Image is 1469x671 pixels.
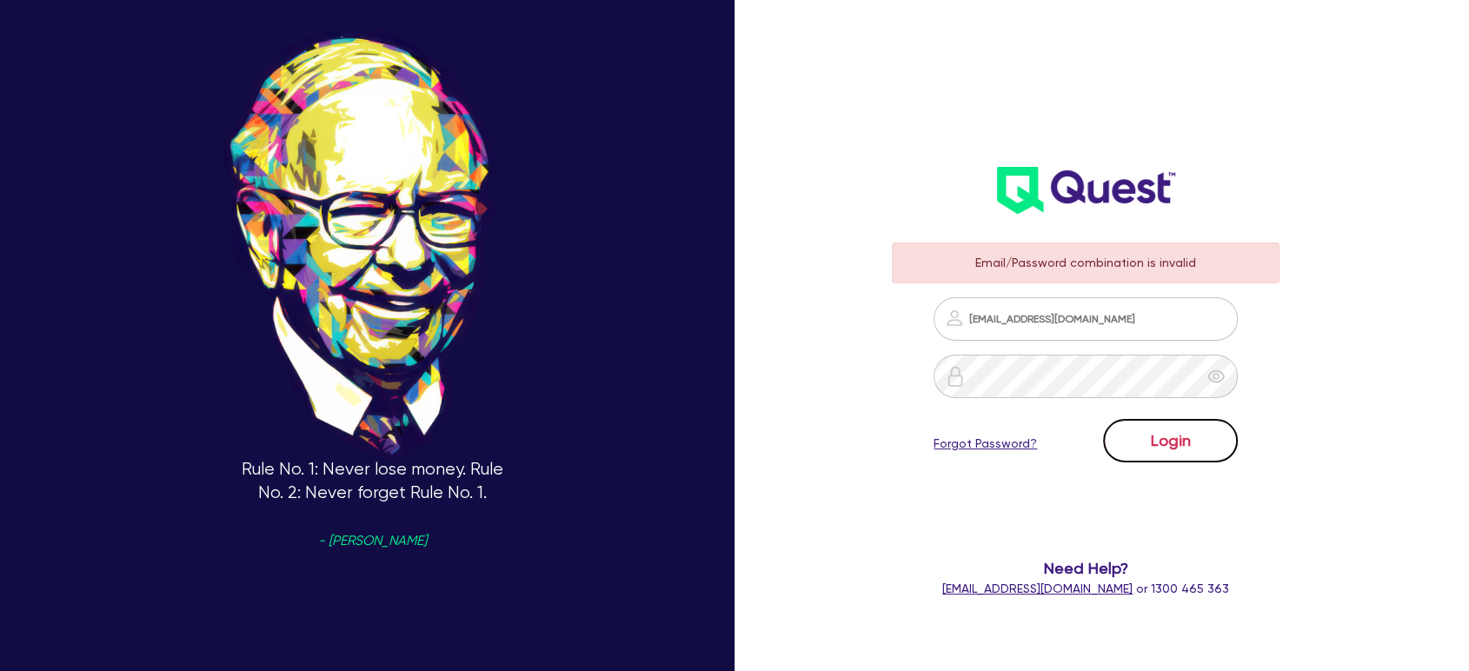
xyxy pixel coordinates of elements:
span: or 1300 465 363 [942,581,1229,595]
img: icon-password [945,366,966,387]
img: icon-password [944,308,965,329]
img: wH2k97JdezQIQAAAABJRU5ErkJggg== [997,167,1175,214]
span: Need Help? [892,556,1279,580]
span: eye [1207,368,1225,385]
button: Login [1103,419,1238,462]
input: Email address [934,297,1238,341]
a: Forgot Password? [934,435,1037,453]
span: - [PERSON_NAME] [318,535,427,548]
span: Email/Password combination is invalid [975,256,1196,269]
a: [EMAIL_ADDRESS][DOMAIN_NAME] [942,581,1133,595]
